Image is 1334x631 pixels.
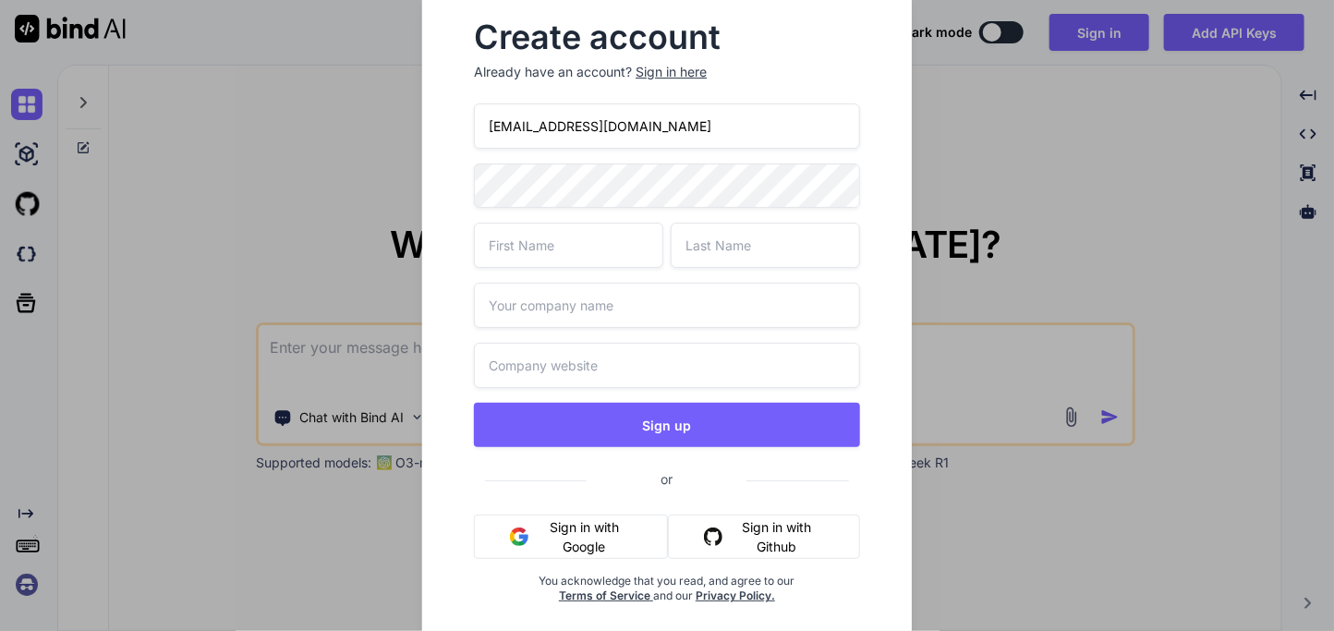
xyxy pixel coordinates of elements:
[474,343,859,388] input: Company website
[474,283,859,328] input: Your company name
[474,515,668,559] button: Sign in with Google
[474,103,859,149] input: Email
[559,589,653,602] a: Terms of Service
[668,515,859,559] button: Sign in with Github
[636,63,707,81] div: Sign in here
[671,223,860,268] input: Last Name
[510,528,528,546] img: google
[587,456,746,502] span: or
[474,403,859,447] button: Sign up
[474,223,663,268] input: First Name
[704,528,722,546] img: github
[474,63,859,81] p: Already have an account?
[696,589,775,602] a: Privacy Policy.
[474,22,859,52] h2: Create account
